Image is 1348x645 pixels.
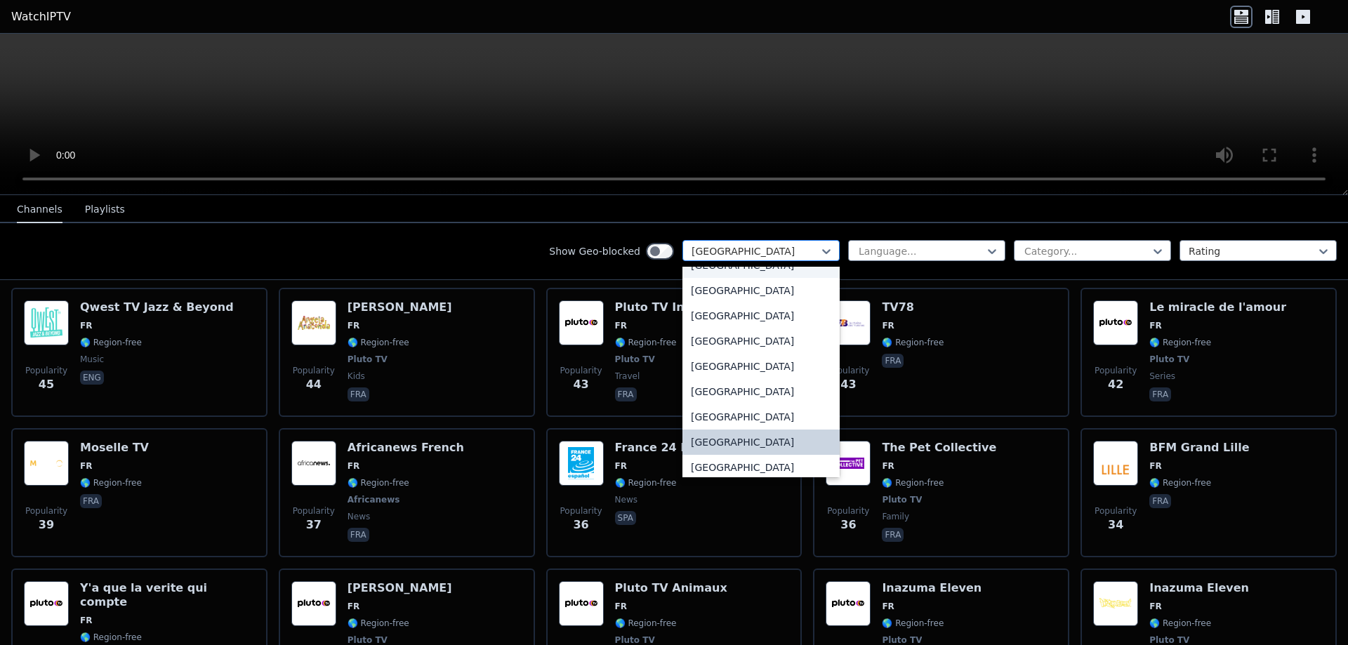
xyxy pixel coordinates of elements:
span: music [80,354,104,365]
h6: [PERSON_NAME] [348,581,452,595]
div: [GEOGRAPHIC_DATA] [682,354,840,379]
span: Pluto TV [882,494,922,505]
div: [GEOGRAPHIC_DATA] [682,379,840,404]
h6: Moselle TV [80,441,149,455]
p: fra [348,528,369,542]
h6: Inazuma Eleven [1149,581,1249,595]
span: 34 [1108,517,1123,533]
p: fra [1149,494,1171,508]
span: 39 [39,517,54,533]
span: FR [615,460,627,472]
span: kids [348,371,365,382]
p: fra [80,494,102,508]
span: family [882,511,909,522]
span: news [615,494,637,505]
a: WatchIPTV [11,8,71,25]
span: 🌎 Region-free [1149,337,1211,348]
span: 37 [306,517,322,533]
h6: Qwest TV Jazz & Beyond [80,300,234,314]
span: 🌎 Region-free [882,337,944,348]
span: Popularity [1095,365,1137,376]
h6: Africanews French [348,441,464,455]
img: Y'a que la verite qui compte [24,581,69,626]
p: fra [882,528,904,542]
span: 🌎 Region-free [882,618,944,629]
span: Pluto TV [348,354,388,365]
span: Popularity [293,505,335,517]
span: FR [348,601,359,612]
h6: Pluto TV Animaux [615,581,727,595]
span: news [348,511,370,522]
img: BFM Grand Lille [1093,441,1138,486]
span: Popularity [827,365,869,376]
span: Popularity [25,505,67,517]
span: FR [1149,460,1161,472]
label: Show Geo-blocked [549,244,640,258]
img: Africanews French [291,441,336,486]
img: Pluto TV Animaux [559,581,604,626]
span: 44 [306,376,322,393]
p: fra [882,354,904,368]
h6: [PERSON_NAME] [348,300,452,314]
span: 45 [39,376,54,393]
span: 36 [840,517,856,533]
p: spa [615,511,636,525]
img: TV78 [826,300,871,345]
span: 🌎 Region-free [348,618,409,629]
h6: TV78 [882,300,944,314]
span: FR [882,320,894,331]
img: Moselle TV [24,441,69,486]
span: FR [348,460,359,472]
span: travel [615,371,640,382]
span: Popularity [827,505,869,517]
img: The Pet Collective [826,441,871,486]
span: FR [348,320,359,331]
img: Inazuma Eleven [826,581,871,626]
span: FR [1149,601,1161,612]
span: Popularity [560,365,602,376]
span: FR [615,601,627,612]
span: FR [80,615,92,626]
span: FR [615,320,627,331]
span: 🌎 Region-free [80,477,142,488]
p: fra [615,387,637,401]
span: 42 [1108,376,1123,393]
img: Le miracle de l'amour [1093,300,1138,345]
img: Angela Anaconda [291,581,336,626]
p: fra [348,387,369,401]
h6: Pluto TV Inside [615,300,711,314]
span: 🌎 Region-free [348,477,409,488]
span: Africanews [348,494,400,505]
span: Popularity [560,505,602,517]
button: Playlists [85,197,125,223]
p: eng [80,371,104,385]
span: 🌎 Region-free [615,618,677,629]
img: Pluto TV Inside [559,300,604,345]
span: FR [80,320,92,331]
h6: France 24 Espanol [615,441,730,455]
img: Qwest TV Jazz & Beyond [24,300,69,345]
span: FR [1149,320,1161,331]
span: 🌎 Region-free [80,632,142,643]
span: Popularity [25,365,67,376]
span: 🌎 Region-free [615,477,677,488]
span: 🌎 Region-free [348,337,409,348]
span: Pluto TV [1149,354,1189,365]
p: fra [1149,387,1171,401]
h6: BFM Grand Lille [1149,441,1249,455]
h6: Le miracle de l'amour [1149,300,1286,314]
span: Popularity [293,365,335,376]
span: 43 [840,376,856,393]
h6: The Pet Collective [882,441,996,455]
span: FR [882,601,894,612]
img: Inazuma Eleven [1093,581,1138,626]
h6: Y'a que la verite qui compte [80,581,255,609]
span: 🌎 Region-free [1149,618,1211,629]
span: FR [882,460,894,472]
span: 43 [573,376,588,393]
div: [GEOGRAPHIC_DATA] [682,278,840,303]
span: 🌎 Region-free [615,337,677,348]
div: [GEOGRAPHIC_DATA] [682,455,840,480]
div: [GEOGRAPHIC_DATA] [682,430,840,455]
span: Popularity [1095,505,1137,517]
